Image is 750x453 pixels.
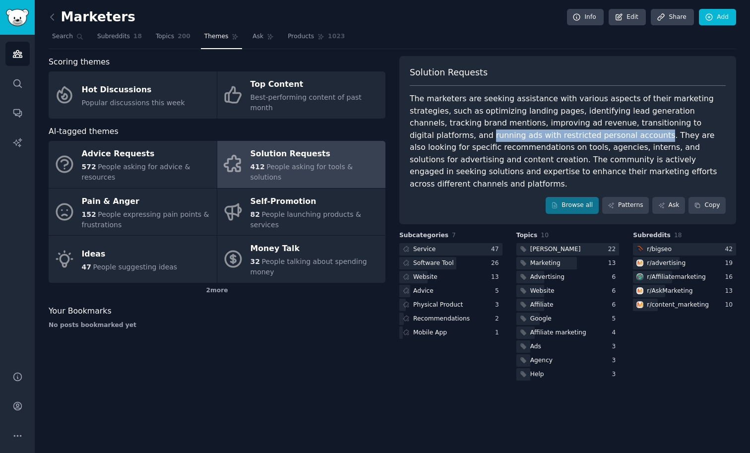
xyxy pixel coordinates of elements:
span: Subreddits [97,32,130,41]
div: Hot Discussions [82,82,185,98]
div: 4 [612,328,620,337]
div: 3 [612,342,620,351]
span: Best-performing content of past month [250,93,362,112]
span: 200 [178,32,190,41]
div: 22 [608,245,620,254]
img: Affiliatemarketing [636,273,643,280]
span: 412 [250,163,265,171]
a: Share [651,9,693,26]
div: Solution Requests [250,146,380,162]
a: Advice Requests572People asking for advice & resources [49,141,217,188]
div: Ideas [82,246,178,262]
img: content_marketing [636,301,643,308]
span: AI-tagged themes [49,126,119,138]
span: 1023 [328,32,345,41]
div: r/ advertising [647,259,686,268]
span: People launching products & services [250,210,361,229]
a: Add [699,9,736,26]
div: r/ content_marketing [647,301,709,310]
div: Advertising [530,273,564,282]
div: 47 [491,245,502,254]
img: bigseo [636,246,643,253]
a: Website13 [399,271,502,283]
span: Ask [252,32,263,41]
a: Agency3 [516,354,620,367]
span: People expressing pain points & frustrations [82,210,209,229]
div: r/ Affiliatemarketing [647,273,705,282]
h2: Marketers [49,9,135,25]
span: 32 [250,258,260,265]
a: Top ContentBest-performing content of past month [217,71,385,119]
a: Themes [201,29,243,49]
span: Topics [516,231,538,240]
div: 6 [612,287,620,296]
div: 13 [491,273,502,282]
a: Affiliate6 [516,299,620,311]
a: Help3 [516,368,620,381]
div: Advice [413,287,434,296]
a: bigseor/bigseo42 [633,243,736,256]
img: advertising [636,259,643,266]
a: Products1023 [284,29,348,49]
div: 19 [725,259,736,268]
div: 13 [725,287,736,296]
div: Service [413,245,436,254]
div: Google [530,315,552,324]
span: 572 [82,163,96,171]
a: Ideas47People suggesting ideas [49,236,217,283]
a: Service47 [399,243,502,256]
span: 7 [452,232,456,239]
a: Topics200 [152,29,194,49]
span: 10 [541,232,549,239]
div: No posts bookmarked yet [49,321,385,330]
div: 16 [725,273,736,282]
span: 18 [674,232,682,239]
div: 10 [725,301,736,310]
div: [PERSON_NAME] [530,245,581,254]
div: Help [530,370,544,379]
div: Affiliate marketing [530,328,586,337]
div: r/ AskMarketing [647,287,692,296]
div: Website [413,273,437,282]
a: Website6 [516,285,620,297]
a: Edit [609,9,646,26]
div: Pain & Anger [82,194,212,209]
span: Your Bookmarks [49,305,112,318]
div: 5 [612,315,620,324]
button: Copy [688,197,726,214]
img: GummySearch logo [6,9,29,26]
div: Agency [530,356,553,365]
div: Advice Requests [82,146,212,162]
span: 47 [82,263,91,271]
a: Search [49,29,87,49]
a: AskMarketingr/AskMarketing13 [633,285,736,297]
div: r/ bigseo [647,245,672,254]
span: Products [288,32,314,41]
span: Solution Requests [410,66,488,79]
span: People suggesting ideas [93,263,177,271]
div: Mobile App [413,328,447,337]
span: Popular discussions this week [82,99,185,107]
div: 3 [612,370,620,379]
span: Subreddits [633,231,671,240]
a: advertisingr/advertising19 [633,257,736,269]
a: Browse all [546,197,599,214]
span: 18 [133,32,142,41]
span: Topics [156,32,174,41]
div: 13 [608,259,620,268]
a: Hot DiscussionsPopular discussions this week [49,71,217,119]
span: People asking for tools & solutions [250,163,353,181]
div: Money Talk [250,241,380,257]
div: 2 more [49,283,385,299]
a: [PERSON_NAME]22 [516,243,620,256]
a: Affiliatemarketingr/Affiliatemarketing16 [633,271,736,283]
div: Top Content [250,77,380,93]
div: 1 [495,328,502,337]
div: The marketers are seeking assistance with various aspects of their marketing strategies, such as ... [410,93,726,190]
a: Ads3 [516,340,620,353]
a: Money Talk32People talking about spending money [217,236,385,283]
a: Ask [652,197,685,214]
div: Recommendations [413,315,470,324]
div: 5 [495,287,502,296]
div: Ads [530,342,541,351]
